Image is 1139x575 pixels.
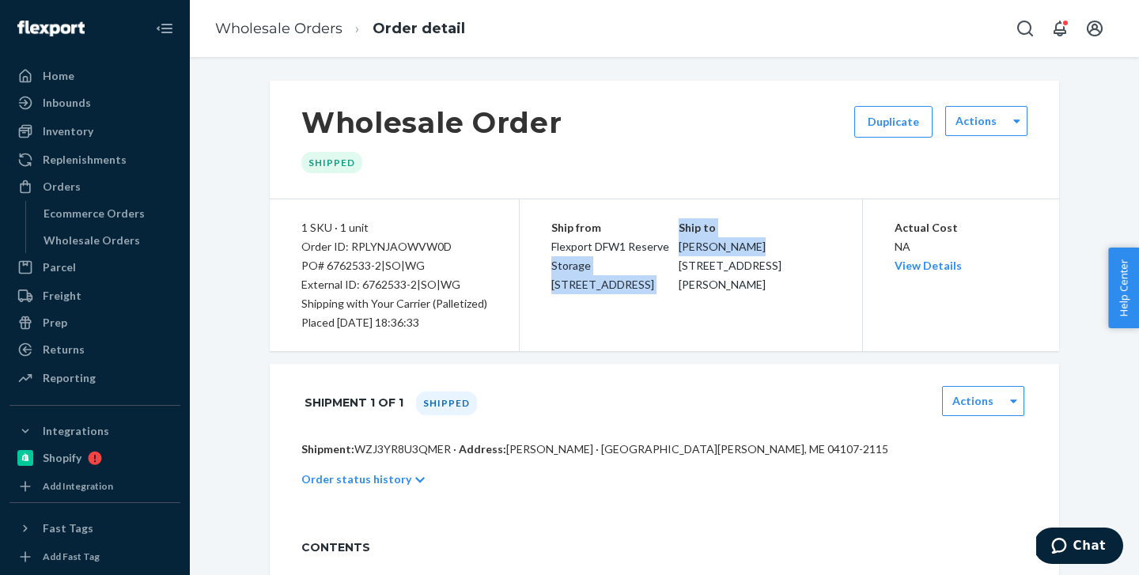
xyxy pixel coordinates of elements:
a: Wholesale Orders [36,228,181,253]
button: Duplicate [854,106,933,138]
div: Home [43,68,74,84]
button: Help Center [1108,248,1139,328]
p: Ship to [679,218,830,237]
button: Fast Tags [9,516,180,541]
a: Prep [9,310,180,335]
div: NA [895,218,1028,275]
div: Add Fast Tag [43,550,100,563]
p: Shipping with Your Carrier (Palletized) [301,294,487,313]
div: Wholesale Orders [44,233,140,248]
div: Placed [DATE] 18:36:33 [301,313,487,332]
span: CONTENTS [301,539,1027,555]
ol: breadcrumbs [202,6,478,52]
a: Home [9,63,180,89]
button: Open account menu [1079,13,1111,44]
a: Shopify [9,445,180,471]
div: Shopify [43,450,81,466]
a: Inbounds [9,90,180,115]
div: Reporting [43,370,96,386]
a: Add Integration [9,477,180,496]
button: Close Navigation [149,13,180,44]
div: Orders [43,179,81,195]
h1: Wholesale Order [301,106,562,139]
p: Order status history [301,471,411,487]
div: Prep [43,315,67,331]
div: 1 SKU · 1 unit [301,218,487,237]
iframe: Opens a widget where you can chat to one of our agents [1036,528,1123,567]
button: Open notifications [1044,13,1076,44]
div: Shipped [301,152,362,173]
span: Address: [459,442,506,456]
button: Integrations [9,418,180,444]
p: Actual Cost [895,218,1028,237]
a: Freight [9,283,180,308]
img: Flexport logo [17,21,85,36]
a: Ecommerce Orders [36,201,181,226]
a: Order detail [373,20,465,37]
div: Shipped [416,392,477,415]
div: Order ID: RPLYNJAOWVW0D [301,237,487,256]
div: Inbounds [43,95,91,111]
div: Returns [43,342,85,357]
div: Ecommerce Orders [44,206,145,221]
a: Wholesale Orders [215,20,342,37]
div: Fast Tags [43,520,93,536]
a: Orders [9,174,180,199]
a: Reporting [9,365,180,391]
div: Integrations [43,423,109,439]
label: Actions [952,393,993,409]
a: View Details [895,259,962,272]
a: Add Fast Tag [9,547,180,566]
div: Add Integration [43,479,113,493]
div: External ID: 6762533-2|SO|WG [301,275,487,294]
a: Returns [9,337,180,362]
div: Replenishments [43,152,127,168]
div: PO# 6762533-2|SO|WG [301,256,487,275]
label: Actions [955,113,997,129]
div: Parcel [43,259,76,275]
p: WZJ3YR8U3QMER · [PERSON_NAME] · [GEOGRAPHIC_DATA][PERSON_NAME], ME 04107-2115 [301,441,1027,457]
span: Flexport DFW1 Reserve Storage [STREET_ADDRESS] [551,240,669,291]
a: Parcel [9,255,180,280]
button: Open Search Box [1009,13,1041,44]
div: Inventory [43,123,93,139]
span: Shipment: [301,442,354,456]
span: [PERSON_NAME] [STREET_ADDRESS][PERSON_NAME] [679,240,781,291]
a: Replenishments [9,147,180,172]
p: Ship from [551,218,679,237]
h1: Shipment 1 of 1 [305,386,403,419]
div: Freight [43,288,81,304]
a: Inventory [9,119,180,144]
